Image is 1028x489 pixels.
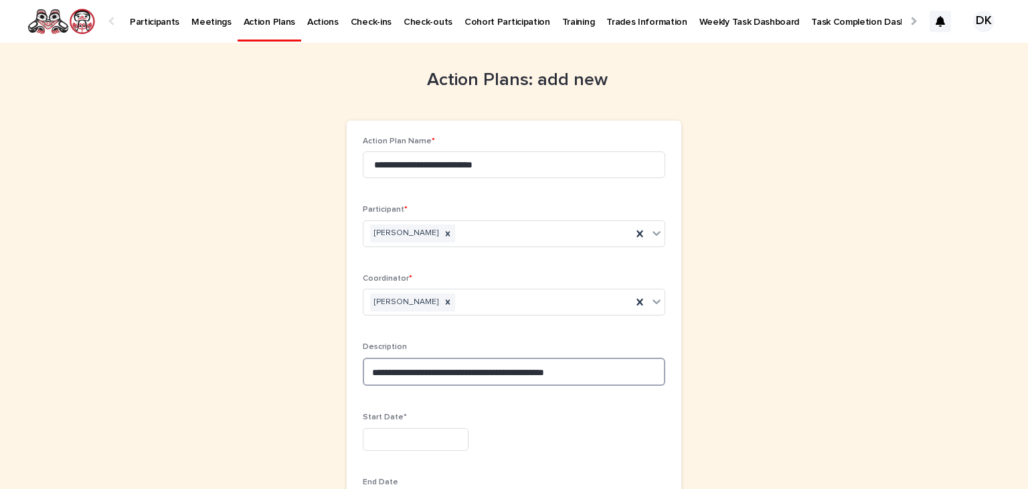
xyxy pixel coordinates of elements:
div: DK [973,11,995,32]
div: [PERSON_NAME] [370,224,440,242]
span: Action Plan Name [363,137,435,145]
span: Description [363,343,407,351]
span: Start Date* [363,413,407,421]
div: [PERSON_NAME] [370,293,440,311]
img: rNyI97lYS1uoOg9yXW8k [27,8,96,35]
h1: Action Plans: add new [347,70,681,91]
span: Coordinator [363,275,412,283]
span: End Date [363,478,398,486]
span: Participant [363,206,408,214]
